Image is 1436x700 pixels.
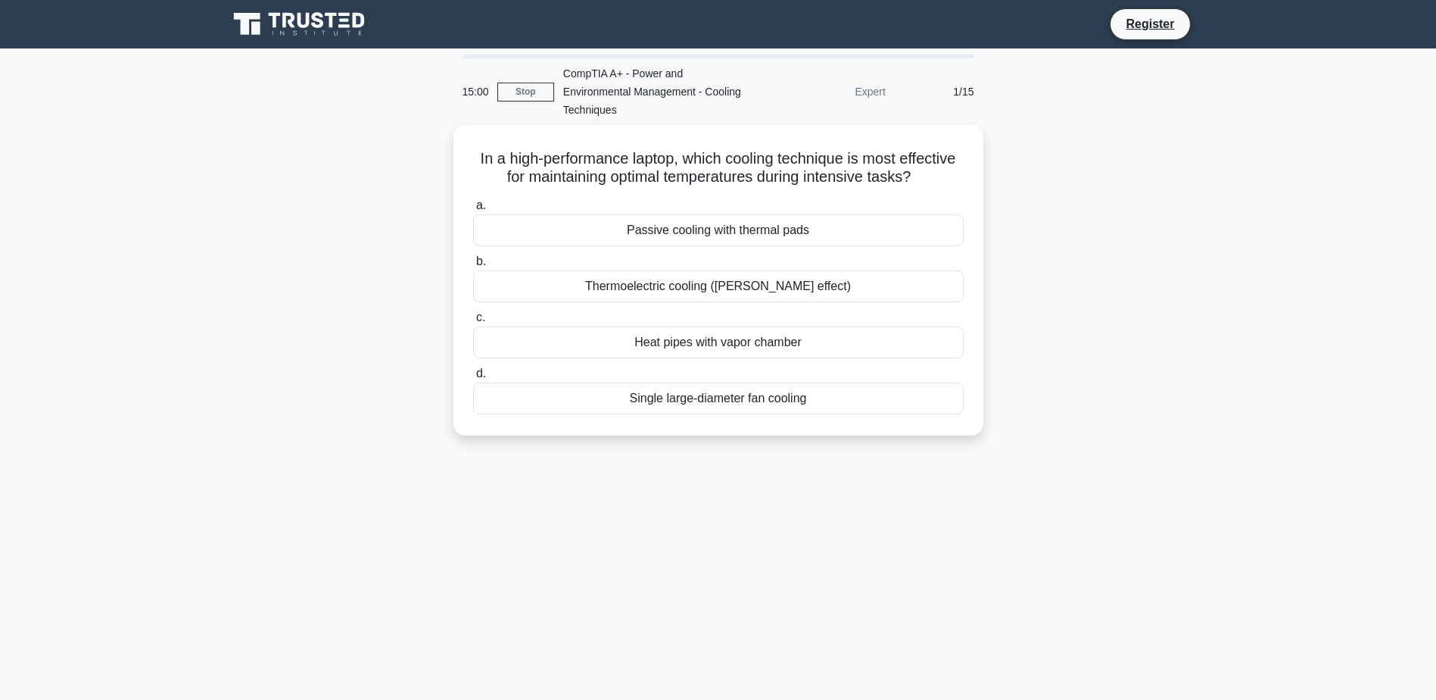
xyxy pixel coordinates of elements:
div: CompTIA A+ - Power and Environmental Management - Cooling Techniques [554,58,762,125]
h5: In a high-performance laptop, which cooling technique is most effective for maintaining optimal t... [472,149,965,187]
span: b. [476,255,486,267]
div: Thermoelectric cooling ([PERSON_NAME] effect) [473,270,964,302]
span: a. [476,198,486,211]
div: 1/15 [895,77,983,107]
div: Expert [762,77,895,107]
a: Stop [497,83,554,102]
div: Passive cooling with thermal pads [473,214,964,246]
div: Single large-diameter fan cooling [473,383,964,414]
a: Register [1117,14,1183,33]
div: 15:00 [453,77,497,107]
span: d. [476,367,486,380]
span: c. [476,311,485,323]
div: Heat pipes with vapor chamber [473,327,964,358]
